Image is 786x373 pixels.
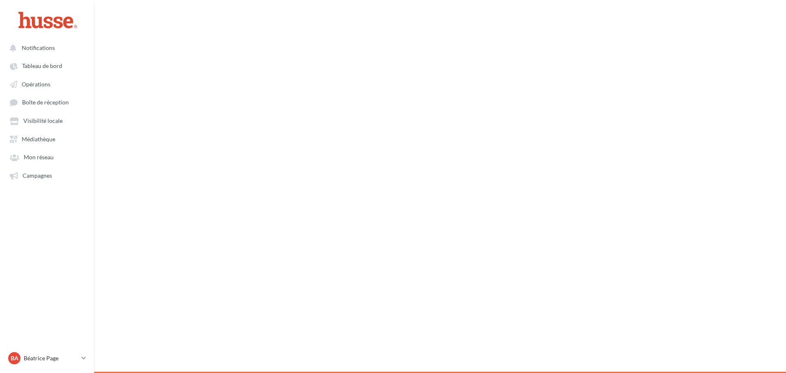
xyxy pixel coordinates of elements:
a: Campagnes [5,168,89,183]
span: Notifications [22,44,55,51]
p: Béatrice Page [24,354,78,362]
span: Ba [11,354,18,362]
a: Boîte de réception [5,95,89,110]
button: Notifications [5,40,86,55]
span: Médiathèque [22,136,55,142]
span: Campagnes [23,172,52,179]
a: Ba Béatrice Page [7,350,88,366]
a: Tableau de bord [5,58,89,73]
span: Visibilité locale [23,118,63,124]
span: Tableau de bord [22,63,62,70]
a: Médiathèque [5,131,89,146]
span: Boîte de réception [22,99,69,106]
a: Visibilité locale [5,113,89,128]
a: Opérations [5,77,89,91]
span: Opérations [22,81,50,88]
a: Mon réseau [5,149,89,164]
span: Mon réseau [24,154,54,161]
